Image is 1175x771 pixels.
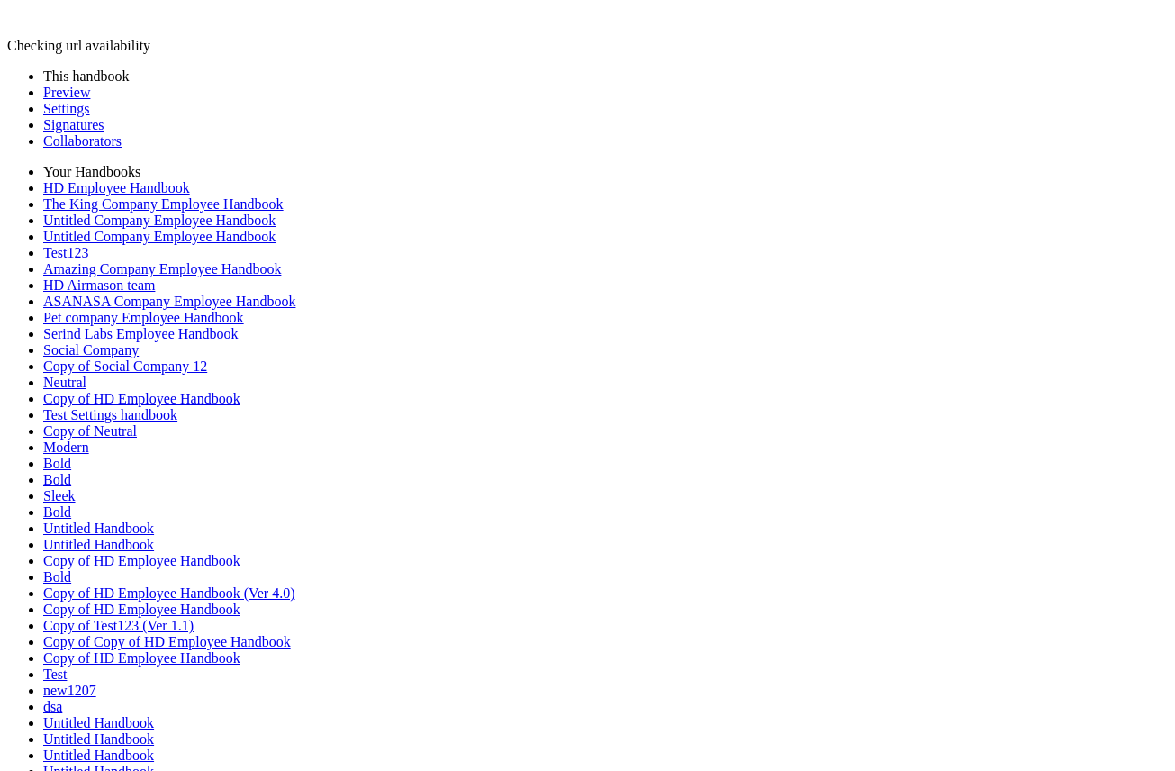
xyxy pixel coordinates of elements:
[43,245,88,260] a: Test123
[43,650,240,666] a: Copy of HD Employee Handbook
[43,180,190,195] a: HD Employee Handbook
[43,196,284,212] a: The King Company Employee Handbook
[43,537,154,552] a: Untitled Handbook
[43,488,76,503] a: Sleek
[43,715,154,730] a: Untitled Handbook
[43,456,71,471] a: Bold
[43,261,281,277] a: Amazing Company Employee Handbook
[43,569,71,585] a: Bold
[43,294,295,309] a: ASANASA Company Employee Handbook
[43,358,207,374] a: Copy of Social Company 12
[43,133,122,149] a: Collaborators
[43,553,240,568] a: Copy of HD Employee Handbook
[43,618,194,633] a: Copy of Test123 (Ver 1.1)
[43,423,137,439] a: Copy of Neutral
[43,634,291,649] a: Copy of Copy of HD Employee Handbook
[43,375,86,390] a: Neutral
[43,213,276,228] a: Untitled Company Employee Handbook
[43,602,240,617] a: Copy of HD Employee Handbook
[43,68,1168,85] li: This handbook
[43,521,154,536] a: Untitled Handbook
[43,472,71,487] a: Bold
[43,699,62,714] a: dsa
[43,326,238,341] a: Serind Labs Employee Handbook
[43,310,244,325] a: Pet company Employee Handbook
[43,585,295,601] a: Copy of HD Employee Handbook (Ver 4.0)
[43,85,90,100] a: Preview
[43,164,1168,180] li: Your Handbooks
[43,667,67,682] a: Test
[43,101,90,116] a: Settings
[7,38,150,53] span: Checking url availability
[43,407,177,422] a: Test Settings handbook
[43,683,96,698] a: new1207
[43,731,154,747] a: Untitled Handbook
[43,440,89,455] a: Modern
[43,504,71,520] a: Bold
[43,277,155,293] a: HD Airmason team
[43,748,154,763] a: Untitled Handbook
[43,229,276,244] a: Untitled Company Employee Handbook
[43,391,240,406] a: Copy of HD Employee Handbook
[43,117,104,132] a: Signatures
[43,342,139,358] a: Social Company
